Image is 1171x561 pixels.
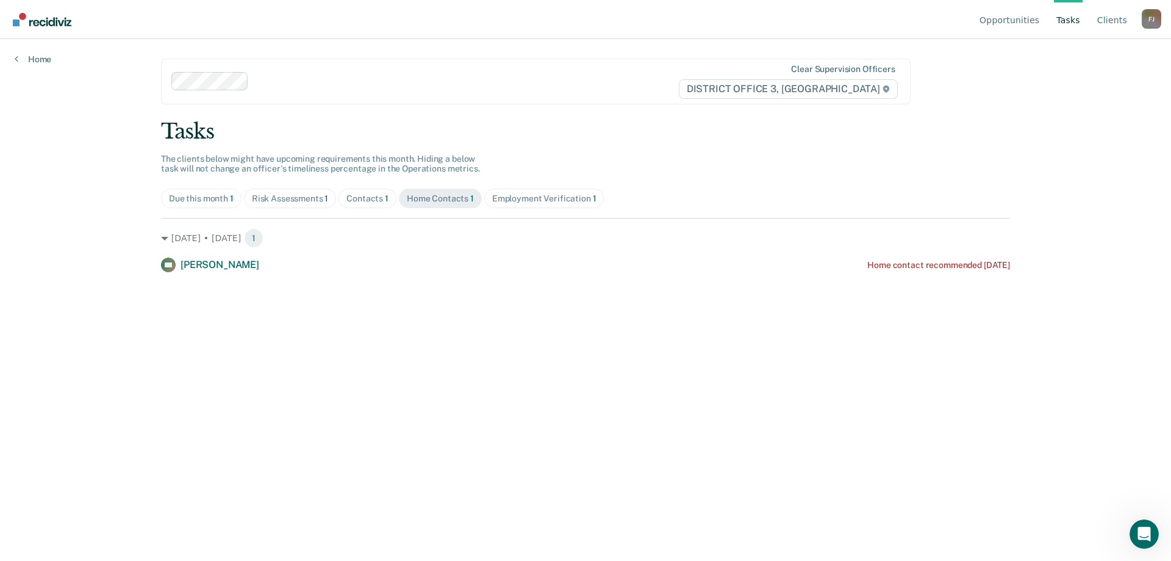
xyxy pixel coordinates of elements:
span: 1 [593,194,596,203]
span: 1 [324,194,328,203]
span: 1 [470,194,474,203]
span: 1 [244,228,263,248]
span: The clients below might have upcoming requirements this month. Hiding a below task will not chang... [161,154,480,174]
div: Home contact recommended [DATE] [867,260,1010,270]
button: Profile dropdown button [1142,9,1161,29]
div: [DATE] • [DATE] 1 [161,228,1010,248]
div: Contacts [346,194,389,204]
div: Risk Assessments [252,194,329,204]
a: Home [15,54,51,65]
span: [PERSON_NAME] [181,259,259,270]
iframe: Intercom live chat [1130,519,1159,549]
div: Home Contacts [407,194,474,204]
div: Tasks [161,119,1010,144]
span: DISTRICT OFFICE 3, [GEOGRAPHIC_DATA] [679,79,898,99]
span: 1 [385,194,389,203]
div: F J [1142,9,1161,29]
span: 1 [230,194,234,203]
div: Employment Verification [492,194,596,204]
div: Clear supervision officers [791,64,895,74]
img: Recidiviz [13,13,71,26]
div: Due this month [169,194,234,204]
